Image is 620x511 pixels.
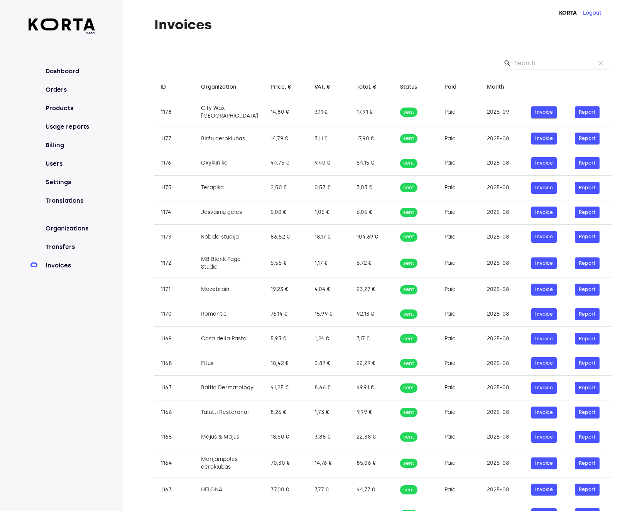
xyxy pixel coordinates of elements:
span: Invoice [535,208,553,217]
a: Baltic Dermatology [201,384,253,391]
td: 1178 [154,98,195,126]
a: Report [575,486,600,492]
td: 22,29 € [350,351,394,376]
strong: KORTA [559,10,577,16]
td: 44,75 € [264,151,308,176]
button: Invoice [531,431,557,443]
td: 3,03 € [350,175,394,200]
button: Invoice [531,333,557,345]
span: Paid [444,82,466,92]
button: Report [575,257,600,269]
td: 6,72 € [350,249,394,277]
button: Report [575,333,600,345]
a: Invoice [531,383,557,390]
td: Paid [438,225,481,249]
a: Translations [44,196,95,205]
button: Report [575,231,600,243]
span: Invoice [535,183,553,192]
td: Paid [438,326,481,351]
span: Report [579,183,596,192]
td: 92,13 € [350,302,394,326]
span: Report [579,383,596,392]
span: Invoice [535,310,553,319]
td: 8,66 € [308,376,351,400]
td: 17,91 € [350,98,394,126]
a: Invoice [531,208,557,215]
td: 2025-08 [481,200,525,225]
td: Paid [438,351,481,376]
td: 1166 [154,400,195,425]
span: sent [400,233,417,240]
span: ID [160,82,176,92]
span: Invoice [535,232,553,241]
button: Report [575,357,600,369]
a: Report [575,383,600,390]
a: MB Blank Page Studio [201,256,241,270]
span: Report [579,335,596,343]
img: Korta [29,18,95,30]
a: Oxyklinika [201,160,228,166]
button: Report [575,182,600,194]
span: Report [579,232,596,241]
button: Invoice [531,484,557,496]
a: Invoice [531,183,557,190]
td: Paid [438,175,481,200]
td: 2025-08 [481,277,525,302]
a: Mazebrain [201,286,230,292]
td: 1167 [154,376,195,400]
a: beta [29,18,95,36]
a: Terapika [201,184,224,191]
a: Report [575,459,600,466]
td: 1165 [154,425,195,449]
td: 2025-08 [481,225,525,249]
span: Invoice [535,359,553,368]
a: Report [575,408,600,415]
td: 85,06 € [350,449,394,477]
td: Paid [438,249,481,277]
a: Usage reports [44,122,95,131]
td: 6,05 € [350,200,394,225]
button: Invoice [531,182,557,194]
span: Price, € [270,82,301,92]
td: 37,00 € [264,477,308,502]
a: Marijampolės aeroklubas [201,456,238,470]
td: 17,90 € [350,126,394,151]
span: Report [579,459,596,468]
span: sent [400,286,417,293]
a: Invoice [531,433,557,439]
button: Invoice [531,133,557,145]
span: Invoice [535,485,553,494]
a: Users [44,159,95,168]
span: beta [29,30,95,36]
span: Report [579,108,596,117]
button: Report [575,157,600,169]
td: 1163 [154,477,195,502]
button: Invoice [531,106,557,118]
td: 2,50 € [264,175,308,200]
span: VAT, € [314,82,340,92]
td: 4,04 € [308,277,351,302]
a: Josvainių gėlės [201,209,242,215]
td: 18,50 € [264,425,308,449]
a: Settings [44,178,95,187]
button: Report [575,106,600,118]
span: sent [400,384,417,392]
td: 70,30 € [264,449,308,477]
span: Total, € [356,82,387,92]
td: 3,88 € [308,425,351,449]
span: sent [400,260,417,267]
a: Fitus [201,360,213,366]
span: Search [503,59,511,67]
a: Romantic [201,311,227,317]
a: Majus & Majus [201,434,239,440]
td: 1176 [154,151,195,176]
span: Month [487,82,514,92]
a: Transfers [44,242,95,252]
button: Report [575,407,600,419]
span: Report [579,134,596,143]
td: 2025-09 [481,98,525,126]
td: Paid [438,477,481,502]
button: Report [575,284,600,296]
a: Dashboard [44,67,95,76]
span: sent [400,160,417,167]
